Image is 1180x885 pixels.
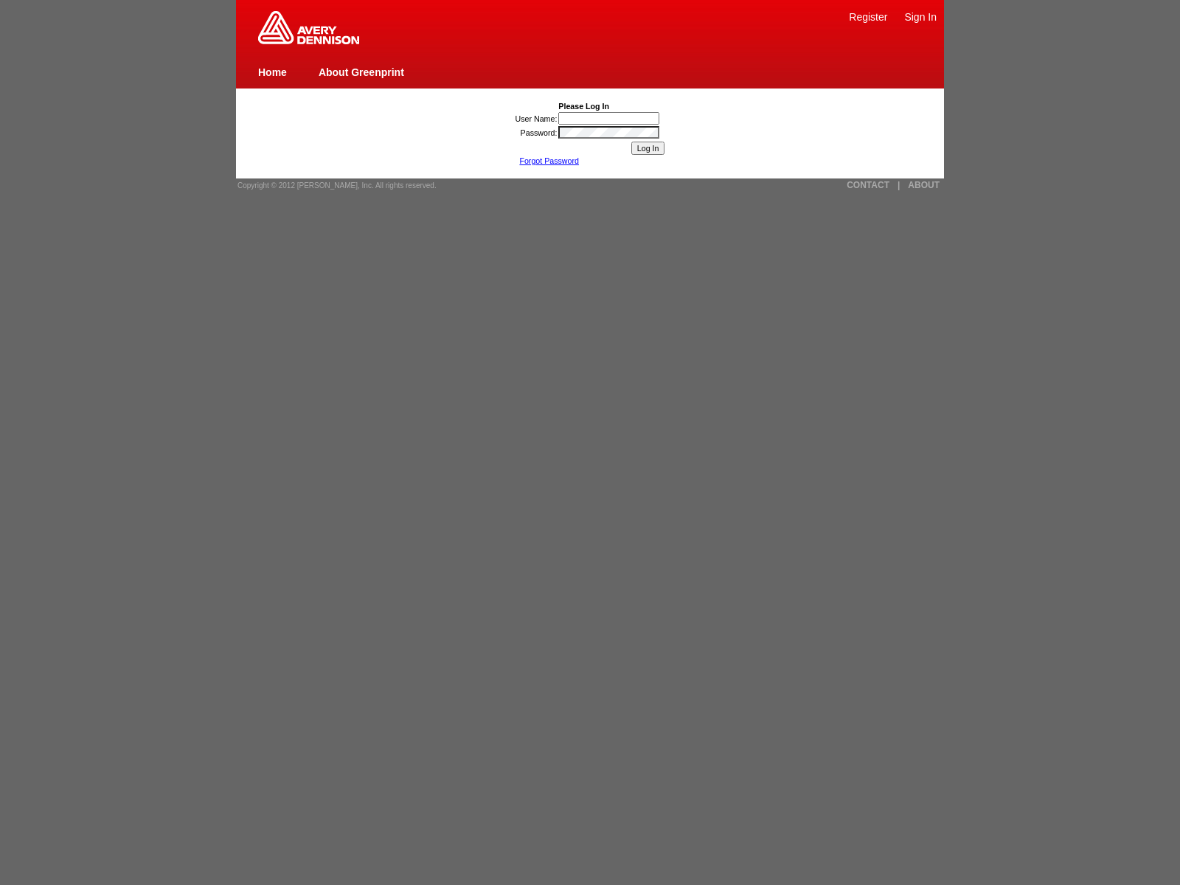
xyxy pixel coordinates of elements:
a: About Greenprint [319,66,404,78]
a: ABOUT [908,180,940,190]
input: Log In [631,142,665,155]
a: Sign In [904,11,937,23]
a: Greenprint [258,37,359,46]
a: Register [849,11,887,23]
a: Home [258,66,287,78]
a: | [898,180,900,190]
a: Forgot Password [519,156,579,165]
img: Home [258,11,359,44]
b: Please Log In [558,102,609,111]
label: Password: [521,128,558,137]
label: User Name: [516,114,558,123]
span: Copyright © 2012 [PERSON_NAME], Inc. All rights reserved. [237,181,437,190]
a: CONTACT [847,180,889,190]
